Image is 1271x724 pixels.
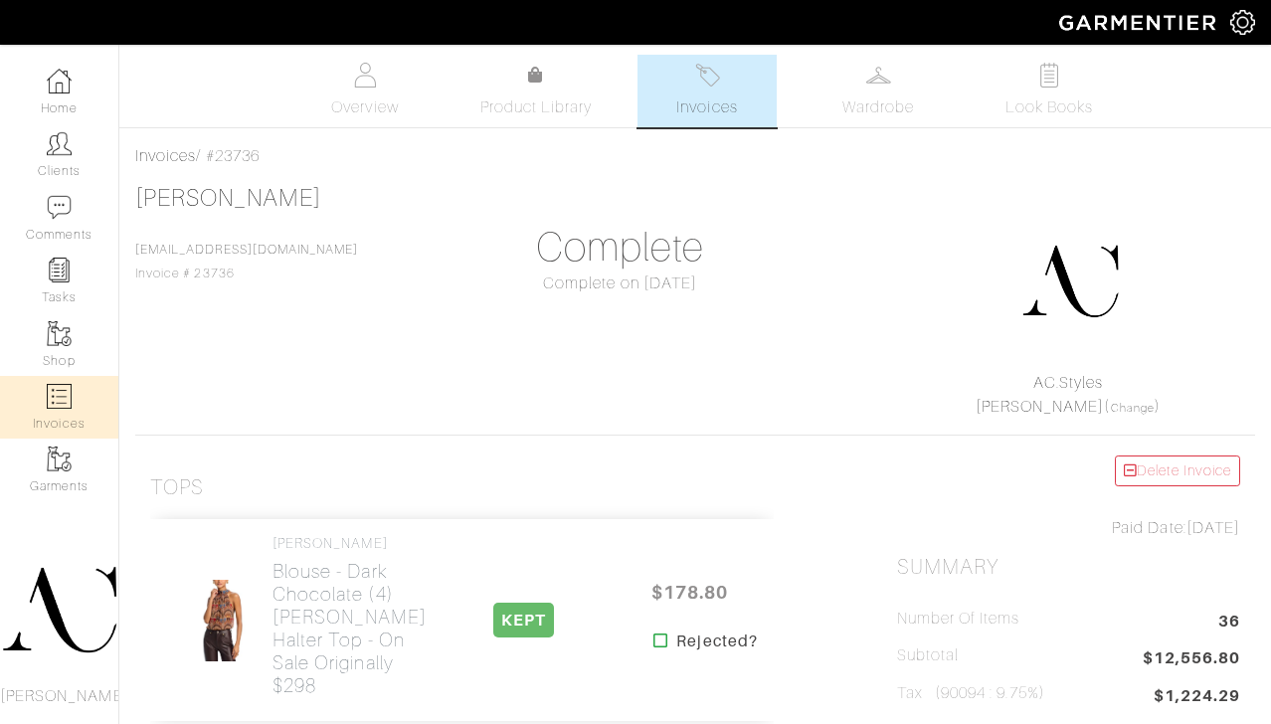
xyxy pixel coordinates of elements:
a: [EMAIL_ADDRESS][DOMAIN_NAME] [135,243,358,257]
a: [PERSON_NAME] Blouse - Dark Chocolate (4)[PERSON_NAME] Halter Top - On sale originally $298 [272,535,427,697]
div: / #23736 [135,144,1255,168]
a: Wardrobe [809,55,948,127]
span: KEPT [493,603,554,637]
img: basicinfo-40fd8af6dae0f16599ec9e87c0ef1c0a1fdea2edbe929e3d69a839185d80c458.svg [353,63,378,88]
span: Overview [331,95,398,119]
span: $1,224.29 [1154,684,1240,708]
a: Delete Invoice [1115,455,1240,486]
h1: Complete [449,224,792,271]
img: NUv6H53DjS8C67EYQA6fexia [189,579,257,662]
img: todo-9ac3debb85659649dc8f770b8b6100bb5dab4b48dedcbae339e5042a72dfd3cc.svg [1037,63,1062,88]
a: Invoices [135,147,196,165]
img: dashboard-icon-dbcd8f5a0b271acd01030246c82b418ddd0df26cd7fceb0bd07c9910d44c42f6.png [47,69,72,93]
h5: Subtotal [897,646,959,665]
img: orders-27d20c2124de7fd6de4e0e44c1d41de31381a507db9b33961299e4e07d508b8c.svg [695,63,720,88]
span: Invoice # 23736 [135,243,358,280]
a: Invoices [637,55,777,127]
a: Look Books [980,55,1119,127]
a: Product Library [466,64,606,119]
h5: Tax (90094 : 9.75%) [897,684,1045,703]
img: reminder-icon-8004d30b9f0a5d33ae49ab947aed9ed385cf756f9e5892f1edd6e32f2345188e.png [47,258,72,282]
img: garments-icon-b7da505a4dc4fd61783c78ac3ca0ef83fa9d6f193b1c9dc38574b1d14d53ca28.png [47,447,72,471]
h5: Number of Items [897,610,1020,629]
span: Product Library [480,95,593,119]
span: $178.80 [630,571,749,614]
h2: Summary [897,555,1240,580]
a: [PERSON_NAME] [976,398,1105,416]
h3: Tops [150,475,204,500]
span: 36 [1218,610,1240,636]
img: garments-icon-b7da505a4dc4fd61783c78ac3ca0ef83fa9d6f193b1c9dc38574b1d14d53ca28.png [47,321,72,346]
h4: [PERSON_NAME] [272,535,427,552]
span: Paid Date: [1112,519,1186,537]
div: [DATE] [897,516,1240,540]
span: Look Books [1005,95,1094,119]
span: Wardrobe [842,95,914,119]
img: gear-icon-white-bd11855cb880d31180b6d7d6211b90ccbf57a29d726f0c71d8c61bd08dd39cc2.png [1230,10,1255,35]
img: comment-icon-a0a6a9ef722e966f86d9cbdc48e553b5cf19dbc54f86b18d962a5391bc8f6eb6.png [47,195,72,220]
img: clients-icon-6bae9207a08558b7cb47a8932f037763ab4055f8c8b6bfacd5dc20c3e0201464.png [47,131,72,156]
img: orders-icon-0abe47150d42831381b5fb84f609e132dff9fe21cb692f30cb5eec754e2cba89.png [47,384,72,409]
a: Change [1111,402,1155,414]
span: $12,556.80 [1143,646,1241,673]
div: ( ) [905,371,1231,419]
a: [PERSON_NAME] [135,185,321,211]
a: AC.Styles [1033,374,1103,392]
img: garmentier-logo-header-white-b43fb05a5012e4ada735d5af1a66efaba907eab6374d6393d1fbf88cb4ef424d.png [1049,5,1230,40]
strong: Rejected? [676,630,757,653]
h2: Blouse - Dark Chocolate (4) [PERSON_NAME] Halter Top - On sale originally $298 [272,560,427,697]
a: Overview [295,55,435,127]
div: Complete on [DATE] [449,271,792,295]
img: DupYt8CPKc6sZyAt3svX5Z74.png [1020,232,1120,331]
span: Invoices [676,95,737,119]
img: wardrobe-487a4870c1b7c33e795ec22d11cfc2ed9d08956e64fb3008fe2437562e282088.svg [866,63,891,88]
